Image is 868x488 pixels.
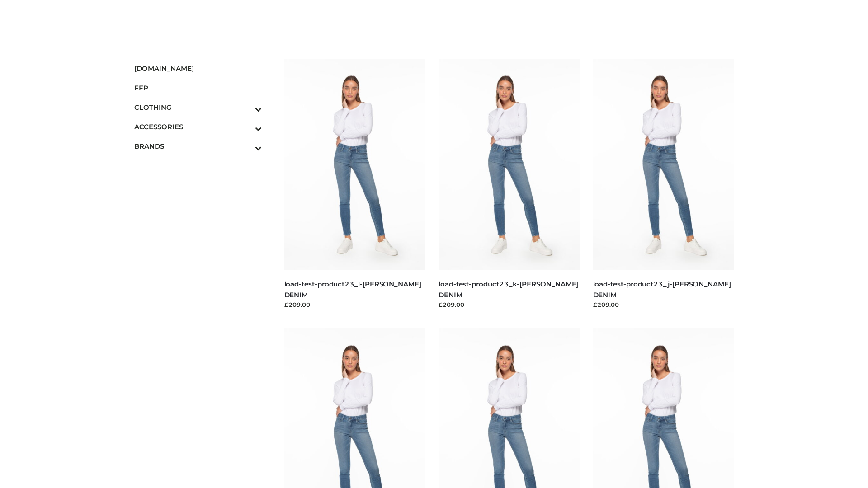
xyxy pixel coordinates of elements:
[439,280,578,299] a: load-test-product23_k-[PERSON_NAME] DENIM
[134,78,262,98] a: FFP
[593,280,731,299] a: load-test-product23_j-[PERSON_NAME] DENIM
[230,98,262,117] button: Toggle Submenu
[134,59,262,78] a: [DOMAIN_NAME]
[134,136,262,156] a: BRANDSToggle Submenu
[134,117,262,136] a: ACCESSORIESToggle Submenu
[284,300,425,309] div: £209.00
[230,136,262,156] button: Toggle Submenu
[134,63,262,74] span: [DOMAIN_NAME]
[593,300,734,309] div: £209.00
[134,98,262,117] a: CLOTHINGToggle Submenu
[439,300,580,309] div: £209.00
[134,141,262,151] span: BRANDS
[284,280,421,299] a: load-test-product23_l-[PERSON_NAME] DENIM
[134,122,262,132] span: ACCESSORIES
[134,102,262,113] span: CLOTHING
[230,117,262,136] button: Toggle Submenu
[134,83,262,93] span: FFP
